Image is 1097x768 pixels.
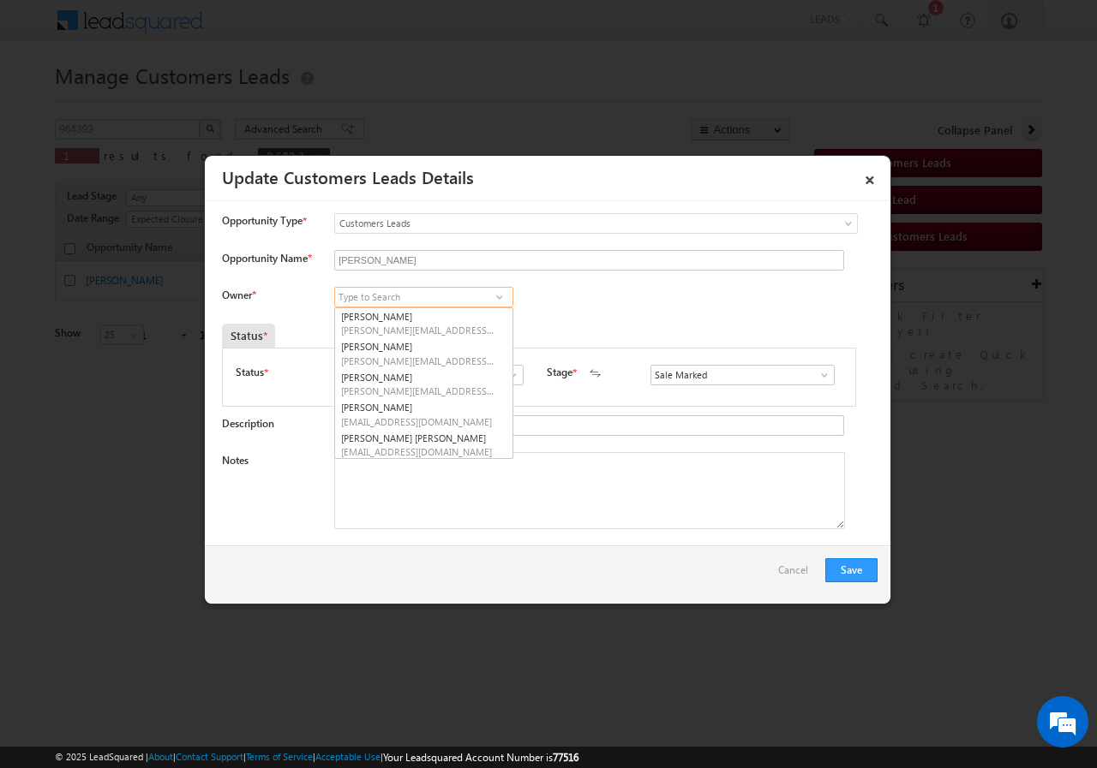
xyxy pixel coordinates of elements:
span: 77516 [553,751,578,764]
button: Save [825,558,878,582]
a: Acceptable Use [315,751,381,762]
span: [PERSON_NAME][EMAIL_ADDRESS][PERSON_NAME][DOMAIN_NAME] [341,324,495,336]
span: Opportunity Type [222,213,303,229]
span: [PERSON_NAME][EMAIL_ADDRESS][PERSON_NAME][DOMAIN_NAME] [341,354,495,367]
a: Cancel [778,558,817,591]
a: [PERSON_NAME] [335,338,513,369]
label: Status [236,365,264,380]
span: [EMAIL_ADDRESS][DOMAIN_NAME] [341,445,495,458]
a: Contact Support [176,751,243,762]
input: Type to Search [334,287,513,307]
a: Customers Leads [334,213,858,234]
div: Status [222,324,275,348]
a: Terms of Service [246,751,313,762]
a: × [855,162,884,192]
a: [PERSON_NAME] [PERSON_NAME] [335,430,513,461]
label: Notes [222,454,249,467]
span: [PERSON_NAME][EMAIL_ADDRESS][DOMAIN_NAME] [341,384,495,397]
span: © 2025 LeadSquared | | | | | [55,749,578,765]
a: Update Customers Leads Details [222,164,474,188]
label: Stage [547,365,572,380]
a: [PERSON_NAME] [335,369,513,400]
a: Show All Items [489,289,510,306]
a: [PERSON_NAME] [335,399,513,430]
label: Owner [222,289,255,301]
label: Opportunity Name [222,252,311,265]
a: [PERSON_NAME] [335,308,513,339]
span: Your Leadsquared Account Number is [383,751,578,764]
a: About [148,751,173,762]
input: Type to Search [650,365,835,385]
label: Description [222,417,274,430]
span: Customers Leads [335,216,788,231]
span: [EMAIL_ADDRESS][DOMAIN_NAME] [341,415,495,428]
a: Show All Items [809,366,830,384]
a: Show All Items [498,366,519,384]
